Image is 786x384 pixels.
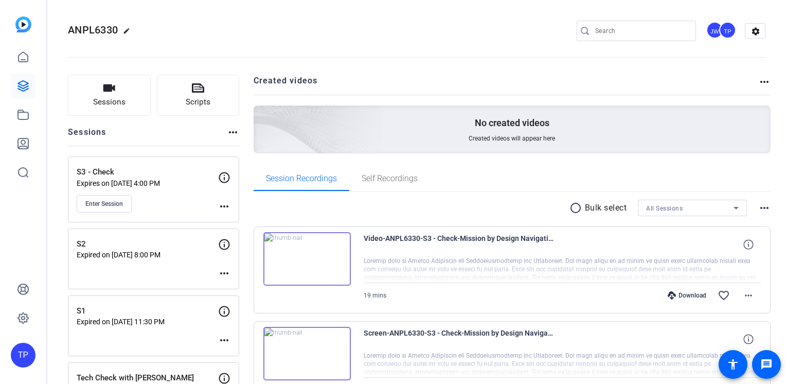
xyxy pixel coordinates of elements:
[77,238,218,250] p: S2
[718,289,730,302] mat-icon: favorite_border
[727,358,739,371] mat-icon: accessibility
[758,202,771,214] mat-icon: more_horiz
[77,179,218,187] p: Expires on [DATE] 4:00 PM
[263,327,351,380] img: thumb-nail
[742,289,755,302] mat-icon: more_horiz
[68,75,151,116] button: Sessions
[362,174,418,183] span: Self Recordings
[706,22,724,40] ngx-avatar: Justin Wilbur
[364,292,386,299] span: 19 mins
[364,232,554,257] span: Video-ANPL6330-S3 - Check-Mission by Design Navigating structural choices-2025-08-21-10-45-28-953-0
[469,134,555,143] span: Created videos will appear here
[719,22,736,39] div: TP
[77,251,218,259] p: Expired on [DATE] 8:00 PM
[138,4,384,227] img: Creted videos background
[85,200,123,208] span: Enter Session
[585,202,627,214] p: Bulk select
[227,126,239,138] mat-icon: more_horiz
[123,27,135,40] mat-icon: edit
[15,16,31,32] img: blue-gradient.svg
[77,195,132,213] button: Enter Session
[663,291,711,300] div: Download
[706,22,723,39] div: JW
[263,232,351,286] img: thumb-nail
[266,174,337,183] span: Session Recordings
[218,267,230,280] mat-icon: more_horiz
[719,22,737,40] ngx-avatar: Tommy Perez
[77,305,218,317] p: S1
[758,76,771,88] mat-icon: more_horiz
[475,117,549,129] p: No created videos
[77,372,218,384] p: Tech Check with [PERSON_NAME]
[646,205,683,212] span: All Sessions
[364,327,554,352] span: Screen-ANPL6330-S3 - Check-Mission by Design Navigating structural choices-2025-08-21-10-45-28-953-0
[68,126,106,146] h2: Sessions
[77,318,218,326] p: Expired on [DATE] 11:30 PM
[218,200,230,213] mat-icon: more_horiz
[11,343,35,368] div: TP
[218,334,230,346] mat-icon: more_horiz
[760,358,773,371] mat-icon: message
[157,75,240,116] button: Scripts
[77,166,218,178] p: S3 - Check
[595,25,688,37] input: Search
[745,24,766,39] mat-icon: settings
[93,96,126,108] span: Sessions
[254,75,759,95] h2: Created videos
[68,24,118,36] span: ANPL6330
[569,202,585,214] mat-icon: radio_button_unchecked
[186,96,210,108] span: Scripts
